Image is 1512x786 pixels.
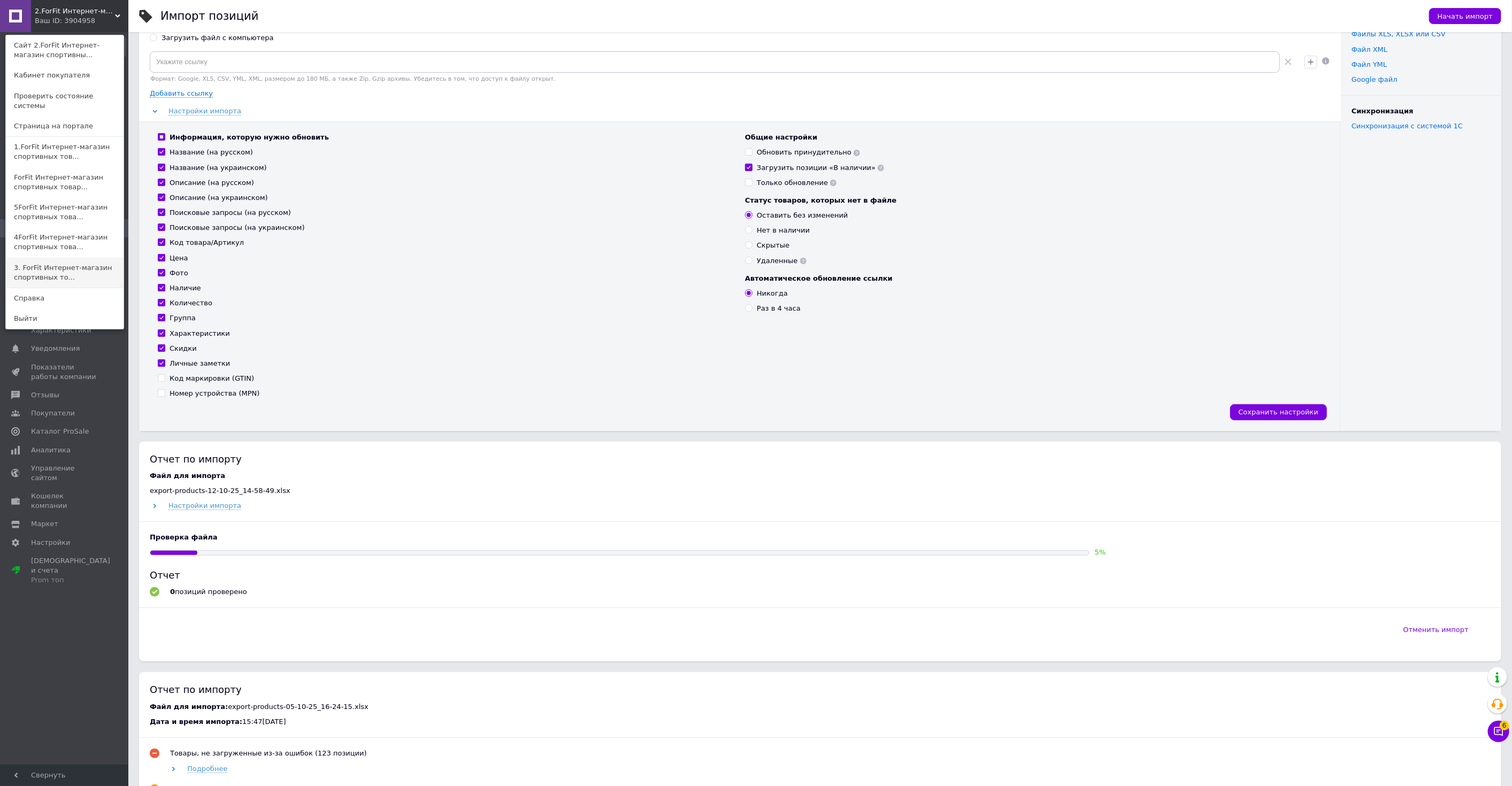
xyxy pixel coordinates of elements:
span: Управление сайтом [31,464,99,483]
button: Начать импорт [1429,8,1501,24]
a: Кабинет покупателя [6,65,124,86]
div: Проверка файла [150,533,1491,542]
div: Никогда [757,289,788,298]
div: Загрузить позиции «В наличии» [757,163,884,173]
div: Нет в наличии [757,226,810,235]
h1: Импорт позиций [160,10,258,22]
div: Код товара/Артикул [170,238,244,248]
span: Показатели работы компании [31,363,99,382]
input: Укажите ссылку [150,51,1280,73]
span: Добавить ссылку [150,89,213,98]
span: 6 [1500,721,1509,730]
div: Товары, не загруженные из-за ошибок (123 позиции) [170,749,367,758]
span: Покупатели [31,409,75,418]
a: 4ForFit Интернет-магазин спортивных това... [6,227,124,257]
b: 0 [170,588,175,596]
div: Характеристики [170,329,230,338]
span: Маркет [31,519,58,529]
a: Сайт 2.ForFit Интернет-магазин спортивны... [6,35,124,65]
span: Начать импорт [1438,12,1493,20]
div: Поисковые запросы (на украинском) [170,223,305,233]
div: Ваш ID: 3904958 [35,16,80,26]
div: Название (на русском) [170,148,253,157]
a: ForFit Интернет-магазин спортивных товар... [6,167,124,197]
a: Синхронизация с системой 1С [1352,122,1463,130]
div: Загрузить файл с компьютера [162,33,274,43]
span: [DEMOGRAPHIC_DATA] и счета [31,556,110,585]
div: Формат: Google, XLS, CSV, YML, XML, размером до 180 МБ, а также Zip, Gzip архивы. Убедитесь в том... [150,75,1296,82]
a: Файл YML [1352,60,1387,68]
button: Сохранить настройки [1230,404,1327,420]
div: Количество [170,298,212,308]
span: Настройки [31,538,70,548]
span: Отзывы [31,390,59,400]
div: Описание (на русском) [170,178,254,188]
span: Файл для импорта: [150,703,228,711]
span: Характеристики [31,326,91,335]
div: Обновить принудительно [757,148,860,157]
div: Оставить без изменений [757,211,848,220]
a: Google файл [1352,75,1398,83]
div: Отчет [150,568,1491,582]
div: Цена [170,253,188,263]
a: Файл XML [1352,45,1387,53]
a: Проверить состояние системы [6,86,124,116]
span: export-products-12-10-25_14-58-49.xlsx [150,487,290,495]
button: Чат с покупателем6 [1488,721,1509,742]
span: Дата и время импорта: [150,718,242,726]
div: Удаленные [757,256,807,266]
span: Каталог ProSale [31,427,89,436]
span: Уведомления [31,344,80,353]
span: export-products-05-10-25_16-24-15.xlsx [228,703,369,711]
div: Поисковые запросы (на русском) [170,208,291,218]
div: Номер устройства (MPN) [170,389,259,398]
div: Код маркировки (GTIN) [170,374,254,383]
div: Общие настройки [745,133,1322,142]
div: 5 % [1095,548,1106,557]
div: Описание (на украинском) [170,193,268,203]
div: Информация, которую нужно обновить [170,133,329,142]
div: Скрытые [757,241,789,250]
div: Название (на украинском) [170,163,267,173]
button: Отменить импорт [1392,619,1480,640]
div: Фото [170,268,188,278]
span: Настройки импорта [168,107,241,115]
span: Отменить импорт [1403,626,1469,634]
div: Раз в 4 часа [757,304,801,313]
div: Отчет по импорту [150,452,1491,466]
div: Скидки [170,344,197,353]
div: Автоматическое обновление ссылки [745,274,1322,283]
div: Синхронизация [1352,106,1491,116]
span: Настройки импорта [168,502,241,510]
a: Справка [6,288,124,309]
div: Файл для импорта [150,471,1491,481]
a: 3. ForFit Интернет-магазин спортивных то... [6,258,124,288]
span: Кошелек компании [31,491,99,511]
div: Группа [170,313,196,323]
div: Prom топ [31,575,110,585]
div: позиций проверено [170,587,247,597]
span: Аналитика [31,445,71,455]
div: Только обновление [757,178,836,188]
span: 15:47[DATE] [242,718,286,726]
div: Личные заметки [170,359,230,368]
span: Сохранить настройки [1239,408,1318,416]
a: Файлы ХLS, XLSX или CSV [1352,30,1446,38]
a: Выйти [6,309,124,329]
span: Подробнее [187,765,227,773]
a: 5ForFit Интернет-магазин спортивных това... [6,197,124,227]
a: Страница на портале [6,116,124,136]
div: Наличие [170,283,201,293]
span: 2.ForFit Интернет-магазин спортивных товаров [35,6,115,16]
div: Отчет по импорту [150,683,1491,696]
div: Статус товаров, которых нет в файле [745,196,1322,205]
a: 1.ForFit Интернет-магазин спортивных тов... [6,137,124,167]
